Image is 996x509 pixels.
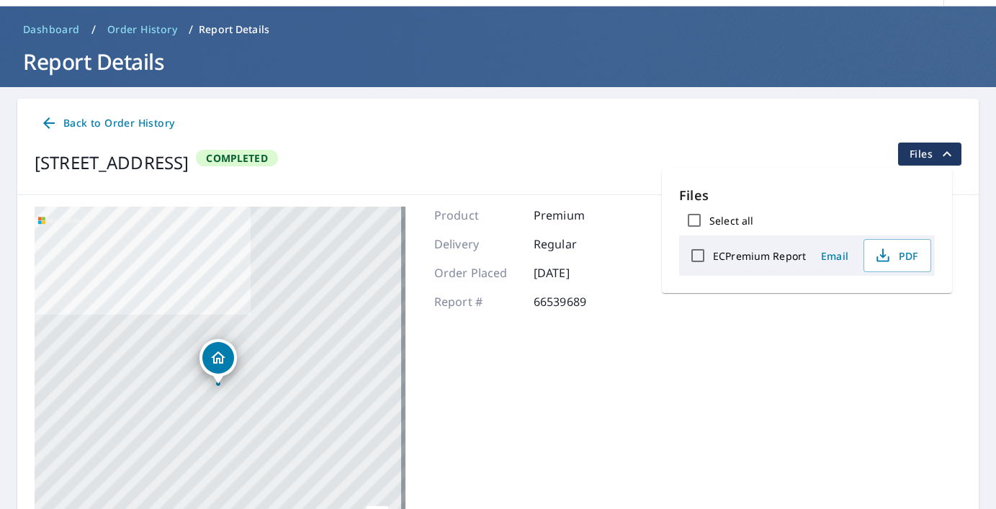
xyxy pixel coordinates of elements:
span: Files [910,145,956,163]
span: PDF [873,247,919,264]
button: Email [812,245,858,267]
p: Report # [434,293,521,310]
p: Regular [534,235,620,253]
span: Dashboard [23,22,80,37]
p: Report Details [199,22,269,37]
span: Email [817,249,852,263]
li: / [189,21,193,38]
li: / [91,21,96,38]
button: filesDropdownBtn-66539689 [897,143,961,166]
p: Delivery [434,235,521,253]
label: Select all [709,214,753,228]
p: Product [434,207,521,224]
p: Premium [534,207,620,224]
nav: breadcrumb [17,18,979,41]
a: Back to Order History [35,110,180,137]
p: 66539689 [534,293,620,310]
label: ECPremium Report [713,249,806,263]
button: PDF [863,239,931,272]
span: Order History [107,22,177,37]
a: Dashboard [17,18,86,41]
p: Files [679,186,935,205]
a: Order History [102,18,183,41]
p: [DATE] [534,264,620,281]
h1: Report Details [17,47,979,76]
div: Dropped pin, building 1, Residential property, 858 Boatswain Way Annapolis, MD 21401 [199,339,237,384]
span: Back to Order History [40,114,174,132]
span: Completed [197,151,276,165]
div: [STREET_ADDRESS] [35,150,189,176]
p: Order Placed [434,264,521,281]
